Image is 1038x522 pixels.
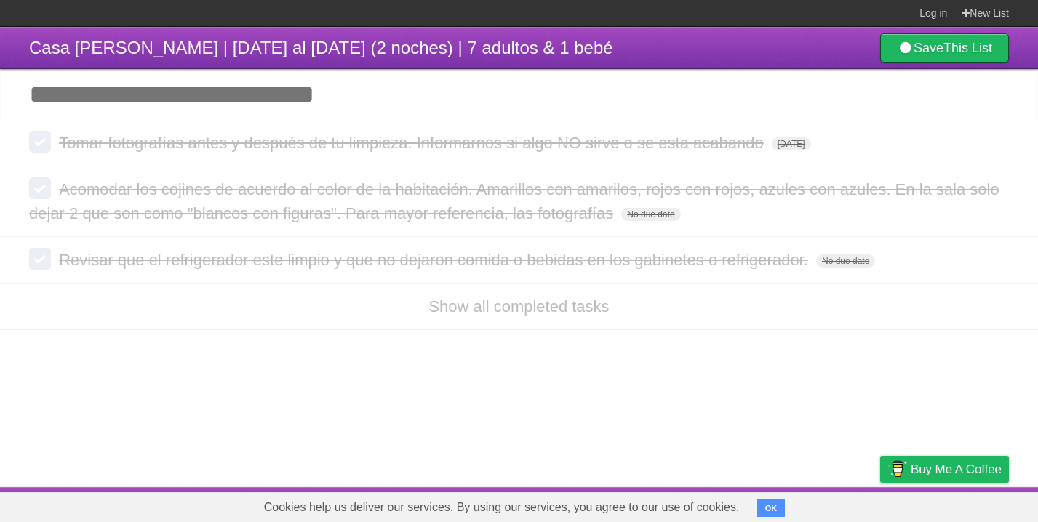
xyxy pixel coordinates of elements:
[29,248,51,270] label: Done
[59,251,812,269] span: Revisar que el refrigerador este limpio y que no dejaron comida o bebidas en los gabinetes o refr...
[887,457,907,481] img: Buy me a coffee
[772,137,811,150] span: [DATE]
[249,493,754,522] span: Cookies help us deliver our services. By using our services, you agree to our use of cookies.
[621,208,680,221] span: No due date
[29,131,51,153] label: Done
[757,499,786,517] button: OK
[29,38,613,57] span: Casa [PERSON_NAME] | [DATE] al [DATE] (2 noches) | 7 adultos & 1 bebé
[812,491,844,518] a: Terms
[59,134,767,152] span: Tomar fotografías antes y después de tu limpieza. Informarnos si algo NO sirve o se esta acabando
[29,180,999,222] span: Acomodar los cojines de acuerdo al color de la habitación. Amarillos con amarilos, rojos con rojo...
[880,33,1009,63] a: SaveThis List
[816,254,875,268] span: No due date
[911,457,1002,482] span: Buy me a coffee
[29,177,51,199] label: Done
[687,491,717,518] a: About
[735,491,794,518] a: Developers
[428,297,609,316] a: Show all completed tasks
[861,491,899,518] a: Privacy
[917,491,1009,518] a: Suggest a feature
[880,456,1009,483] a: Buy me a coffee
[943,41,992,55] b: This List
